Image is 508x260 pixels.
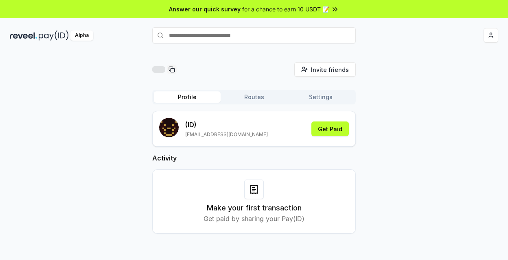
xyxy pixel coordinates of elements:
[311,65,349,74] span: Invite friends
[204,214,304,223] p: Get paid by sharing your Pay(ID)
[311,121,349,136] button: Get Paid
[185,131,268,138] p: [EMAIL_ADDRESS][DOMAIN_NAME]
[287,91,354,103] button: Settings
[242,5,329,13] span: for a chance to earn 10 USDT 📝
[152,153,356,163] h2: Activity
[70,30,93,41] div: Alpha
[207,202,302,214] h3: Make your first transaction
[10,30,37,41] img: reveel_dark
[39,30,69,41] img: pay_id
[185,120,268,130] p: (ID)
[169,5,241,13] span: Answer our quick survey
[294,62,356,77] button: Invite friends
[221,91,287,103] button: Routes
[154,91,221,103] button: Profile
